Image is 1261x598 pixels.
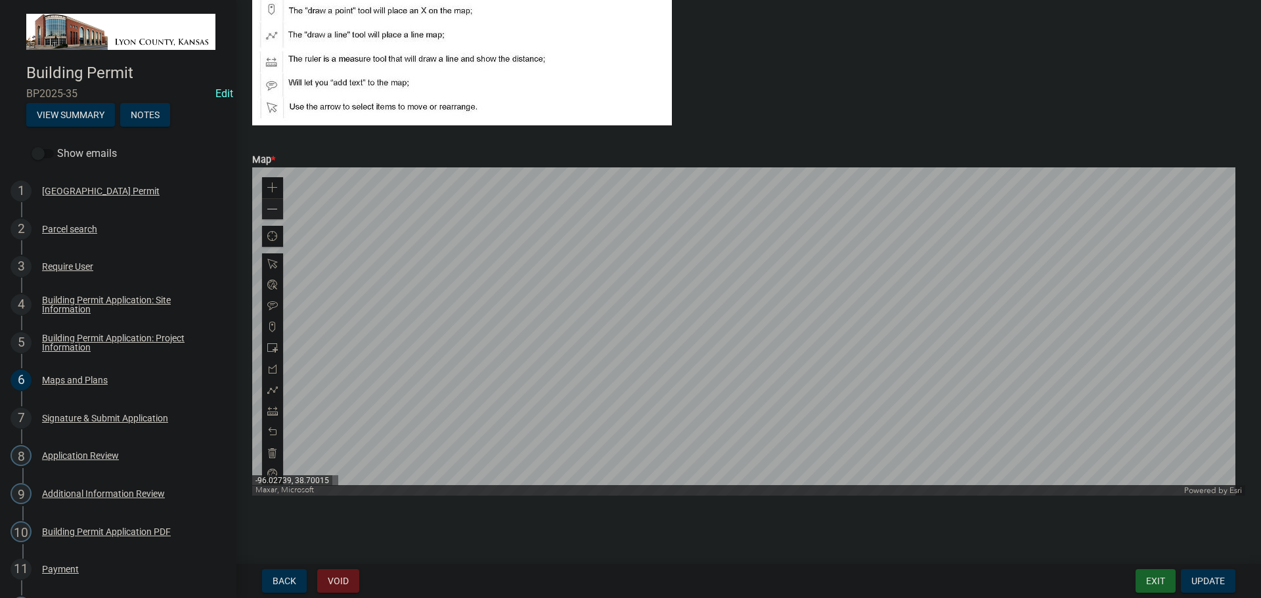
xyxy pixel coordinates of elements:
[26,64,226,83] h4: Building Permit
[252,485,1181,496] div: Maxar, Microsoft
[262,198,283,219] div: Zoom out
[215,87,233,100] wm-modal-confirm: Edit Application Number
[252,156,275,165] label: Map
[11,483,32,504] div: 9
[11,408,32,429] div: 7
[11,181,32,202] div: 1
[26,103,115,127] button: View Summary
[11,559,32,580] div: 11
[11,445,32,466] div: 8
[42,489,165,498] div: Additional Information Review
[42,333,215,352] div: Building Permit Application: Project Information
[42,224,97,234] div: Parcel search
[273,576,296,586] span: Back
[42,262,93,271] div: Require User
[1181,569,1235,593] button: Update
[120,103,170,127] button: Notes
[120,111,170,121] wm-modal-confirm: Notes
[11,256,32,277] div: 3
[1191,576,1225,586] span: Update
[42,451,119,460] div: Application Review
[42,186,160,196] div: [GEOGRAPHIC_DATA] Permit
[11,219,32,240] div: 2
[11,521,32,542] div: 10
[11,294,32,315] div: 4
[262,569,307,593] button: Back
[42,527,171,536] div: Building Permit Application PDF
[1136,569,1176,593] button: Exit
[32,146,117,161] label: Show emails
[1229,486,1242,495] a: Esri
[262,177,283,198] div: Zoom in
[26,87,210,100] span: BP2025-35
[1181,485,1245,496] div: Powered by
[11,332,32,353] div: 5
[215,87,233,100] a: Edit
[26,111,115,121] wm-modal-confirm: Summary
[42,295,215,314] div: Building Permit Application: Site Information
[42,565,79,574] div: Payment
[26,14,215,50] img: Lyon County, Kansas
[42,375,108,385] div: Maps and Plans
[317,569,359,593] button: Void
[42,414,168,423] div: Signature & Submit Application
[262,226,283,247] div: Find my location
[11,370,32,391] div: 6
